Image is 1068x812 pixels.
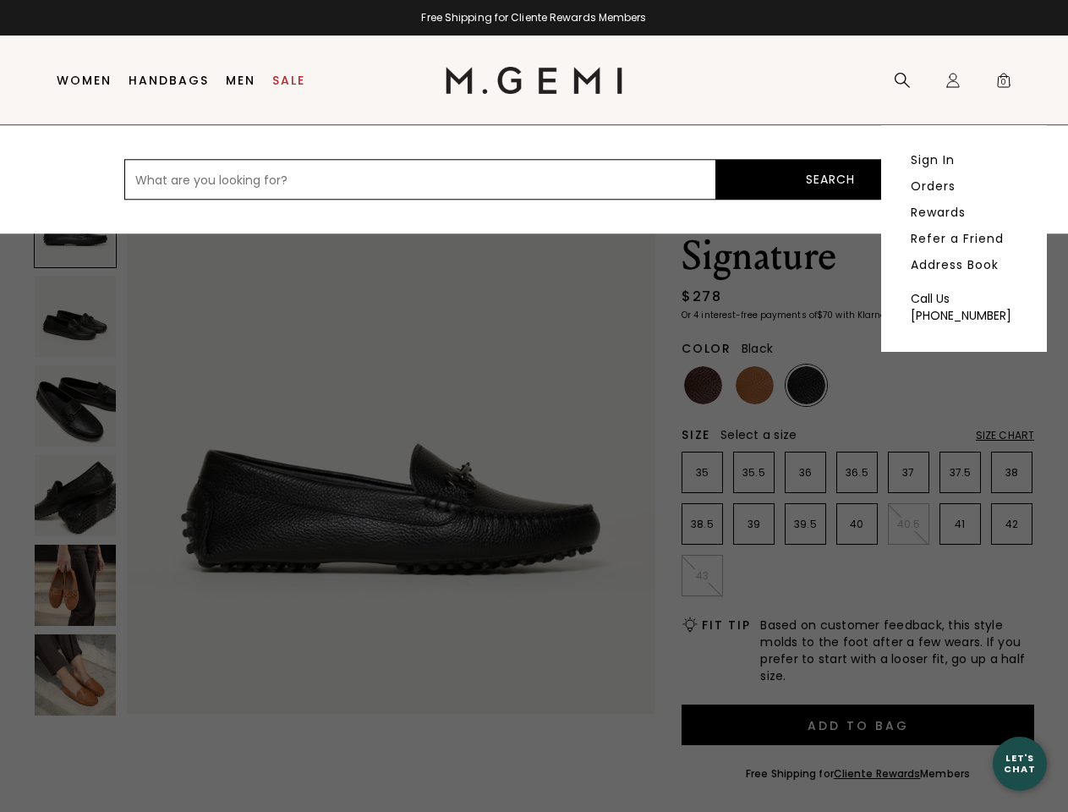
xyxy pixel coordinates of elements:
a: Call Us [PHONE_NUMBER] [911,290,1017,324]
a: Women [57,74,112,87]
a: Refer a Friend [911,231,1004,246]
a: Handbags [129,74,209,87]
a: Address Book [911,257,999,272]
input: What are you looking for? [124,159,716,200]
div: Let's Chat [993,753,1047,774]
a: Rewards [911,205,966,220]
a: Sale [272,74,305,87]
div: [PHONE_NUMBER] [911,307,1017,324]
button: Search [716,159,945,200]
span: 0 [995,75,1012,92]
a: Men [226,74,255,87]
div: Call Us [911,290,1017,307]
img: M.Gemi [446,67,622,94]
a: Sign In [911,152,955,167]
a: Orders [911,178,956,194]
